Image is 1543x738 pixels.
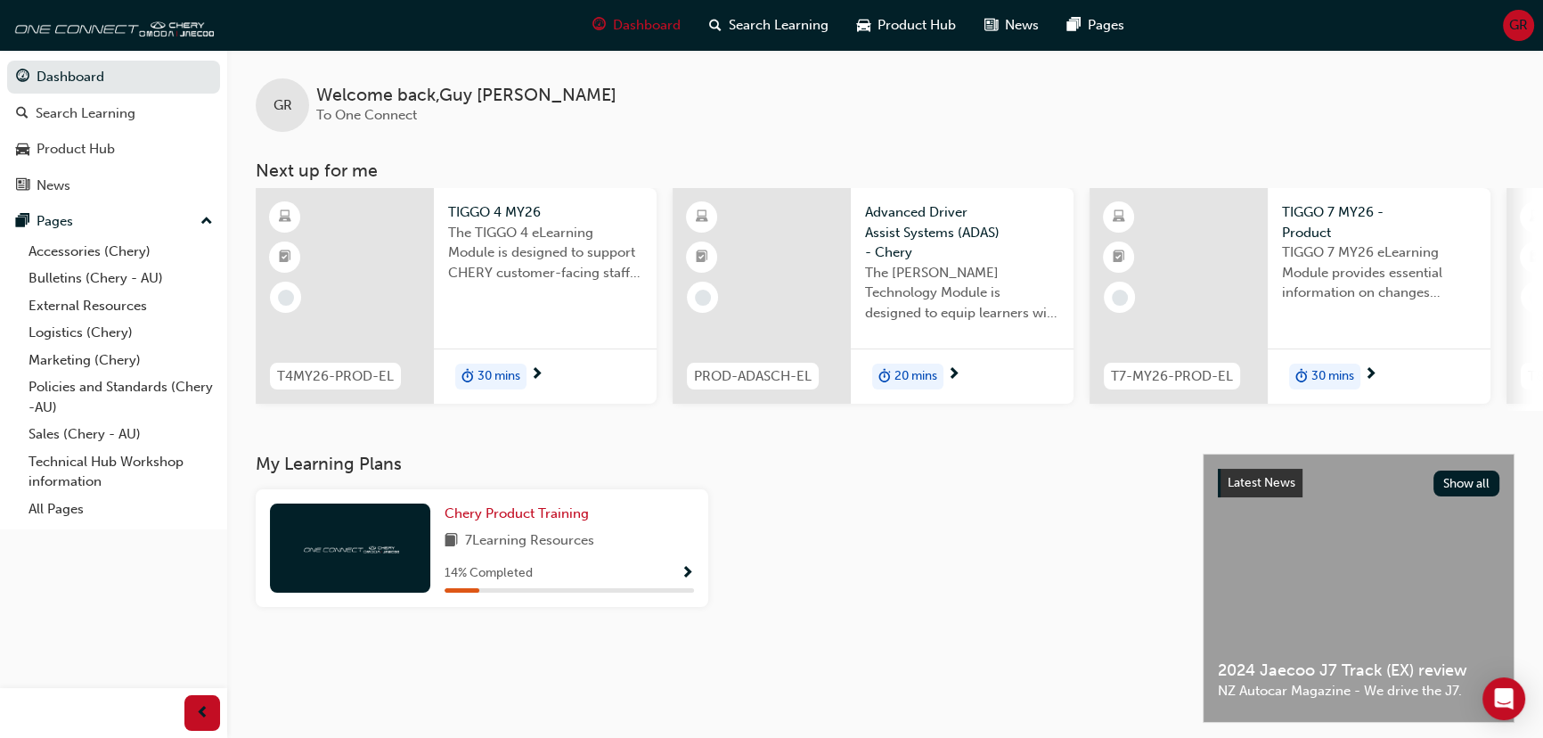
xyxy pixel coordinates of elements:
[256,188,657,404] a: T4MY26-PROD-ELTIGGO 4 MY26The TIGGO 4 eLearning Module is designed to support CHERY customer-faci...
[1311,366,1354,387] span: 30 mins
[196,702,209,725] span: prev-icon
[1203,454,1514,723] a: Latest NewsShow all2024 Jaecoo J7 Track (EX) reviewNZ Autocar Magazine - We drive the J7.
[878,15,956,36] span: Product Hub
[947,367,960,383] span: next-icon
[1112,290,1128,306] span: learningRecordVerb_NONE-icon
[16,142,29,158] span: car-icon
[694,366,812,387] span: PROD-ADASCH-EL
[461,365,474,389] span: duration-icon
[681,562,694,585] button: Show Progress
[843,7,970,44] a: car-iconProduct Hub
[695,290,711,306] span: learningRecordVerb_NONE-icon
[729,15,829,36] span: Search Learning
[465,530,594,553] span: 7 Learning Resources
[37,211,73,232] div: Pages
[1113,246,1125,269] span: booktick-icon
[984,14,998,37] span: news-icon
[865,263,1059,324] span: The [PERSON_NAME] Technology Module is designed to equip learners with essential knowledge about ...
[273,95,292,116] span: GR
[279,246,291,269] span: booktick-icon
[696,246,708,269] span: booktick-icon
[696,206,708,229] span: learningResourceType_ELEARNING-icon
[278,290,294,306] span: learningRecordVerb_NONE-icon
[445,563,533,584] span: 14 % Completed
[21,265,220,292] a: Bulletins (Chery - AU)
[256,454,1174,474] h3: My Learning Plans
[21,496,220,523] a: All Pages
[1295,365,1308,389] span: duration-icon
[445,530,458,553] span: book-icon
[16,106,29,122] span: search-icon
[316,86,616,106] span: Welcome back , Guy [PERSON_NAME]
[7,61,220,94] a: Dashboard
[1218,469,1499,497] a: Latest NewsShow all
[478,366,520,387] span: 30 mins
[445,505,589,521] span: Chery Product Training
[1090,188,1490,404] a: T7-MY26-PROD-ELTIGGO 7 MY26 - ProductTIGGO 7 MY26 eLearning Module provides essential information...
[227,160,1543,181] h3: Next up for me
[21,421,220,448] a: Sales (Chery - AU)
[857,14,870,37] span: car-icon
[1282,202,1476,242] span: TIGGO 7 MY26 - Product
[681,566,694,582] span: Show Progress
[1530,246,1542,269] span: booktick-icon
[21,347,220,374] a: Marketing (Chery)
[301,539,399,556] img: oneconnect
[7,133,220,166] a: Product Hub
[1111,366,1233,387] span: T7-MY26-PROD-EL
[1067,14,1081,37] span: pages-icon
[1530,206,1542,229] span: learningResourceType_ELEARNING-icon
[970,7,1053,44] a: news-iconNews
[1509,15,1528,36] span: GR
[7,205,220,238] button: Pages
[16,70,29,86] span: guage-icon
[1088,15,1124,36] span: Pages
[16,178,29,194] span: news-icon
[37,139,115,160] div: Product Hub
[448,223,642,283] span: The TIGGO 4 eLearning Module is designed to support CHERY customer-facing staff with the product ...
[865,202,1059,263] span: Advanced Driver Assist Systems (ADAS) - Chery
[21,292,220,320] a: External Resources
[578,7,695,44] a: guage-iconDashboard
[1282,242,1476,303] span: TIGGO 7 MY26 eLearning Module provides essential information on changes introduced with the new M...
[9,7,214,43] img: oneconnect
[277,366,394,387] span: T4MY26-PROD-EL
[36,103,135,124] div: Search Learning
[7,169,220,202] a: News
[7,97,220,130] a: Search Learning
[1433,471,1500,496] button: Show all
[445,504,596,524] a: Chery Product Training
[21,373,220,421] a: Policies and Standards (Chery -AU)
[21,448,220,496] a: Technical Hub Workshop information
[21,319,220,347] a: Logistics (Chery)
[1113,206,1125,229] span: learningResourceType_ELEARNING-icon
[1005,15,1039,36] span: News
[448,202,642,223] span: TIGGO 4 MY26
[1503,10,1534,41] button: GR
[894,366,937,387] span: 20 mins
[530,367,543,383] span: next-icon
[200,210,213,234] span: up-icon
[1228,475,1295,490] span: Latest News
[7,57,220,205] button: DashboardSearch LearningProduct HubNews
[1053,7,1139,44] a: pages-iconPages
[1218,660,1499,681] span: 2024 Jaecoo J7 Track (EX) review
[21,238,220,266] a: Accessories (Chery)
[613,15,681,36] span: Dashboard
[316,107,417,123] span: To One Connect
[16,214,29,230] span: pages-icon
[695,7,843,44] a: search-iconSearch Learning
[279,206,291,229] span: learningResourceType_ELEARNING-icon
[673,188,1074,404] a: PROD-ADASCH-ELAdvanced Driver Assist Systems (ADAS) - CheryThe [PERSON_NAME] Technology Module is...
[592,14,606,37] span: guage-icon
[1218,681,1499,701] span: NZ Autocar Magazine - We drive the J7.
[1482,677,1525,720] div: Open Intercom Messenger
[1364,367,1377,383] span: next-icon
[878,365,891,389] span: duration-icon
[37,176,70,196] div: News
[709,14,722,37] span: search-icon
